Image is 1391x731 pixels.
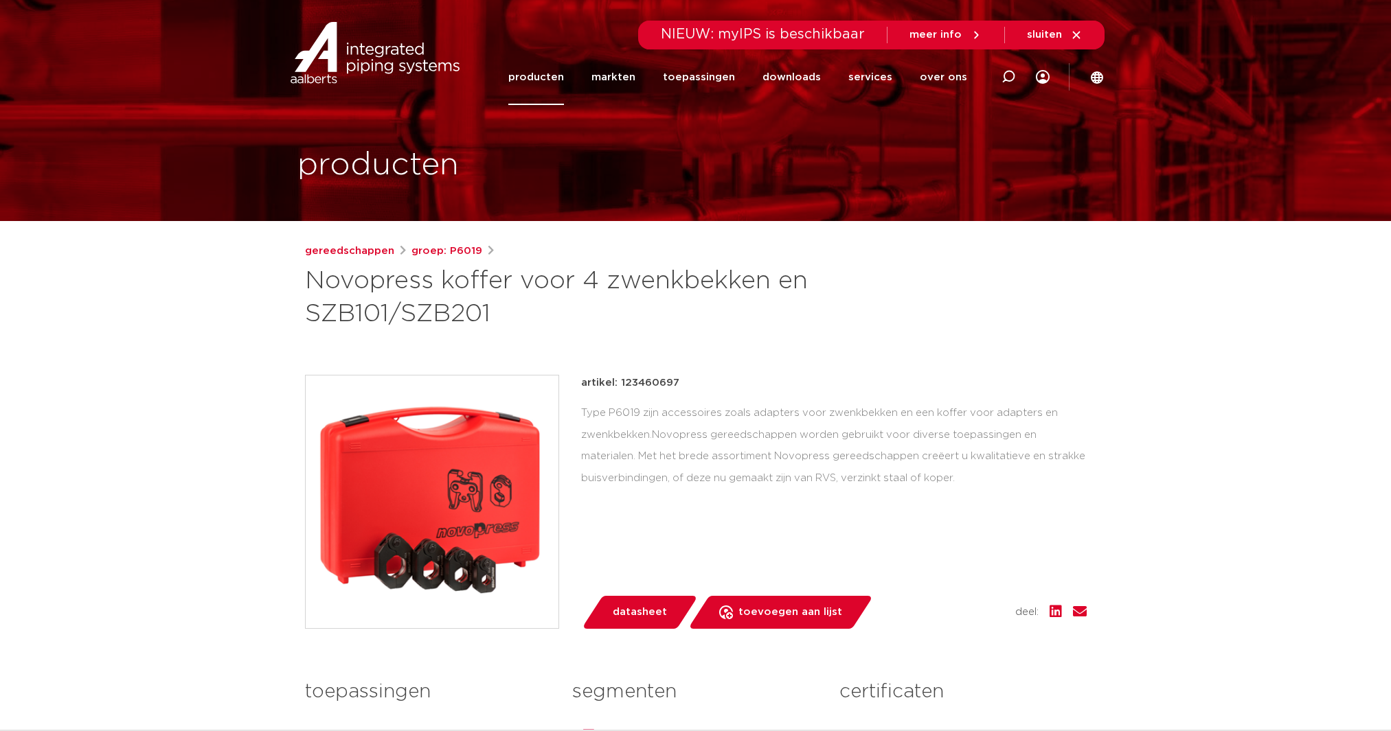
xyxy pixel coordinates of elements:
a: producten [508,49,564,105]
a: groep: P6019 [411,243,482,259]
div: Type P6019 zijn accessoires zoals adapters voor zwenkbekken en een koffer voor adapters en zwenkb... [581,402,1087,489]
nav: Menu [508,49,967,105]
a: gereedschappen [305,243,394,259]
span: deel: [1015,604,1039,620]
h3: segmenten [572,678,819,706]
span: NIEUW: myIPS is beschikbaar [661,27,865,41]
span: meer info [909,30,962,40]
h1: Novopress koffer voor 4 zwenkbekken en SZB101/SZB201 [305,265,821,331]
a: over ons [920,49,967,105]
a: datasheet [581,596,698,629]
h3: certificaten [839,678,1086,706]
a: markten [591,49,635,105]
a: services [848,49,892,105]
h1: producten [297,143,459,187]
a: toepassingen [663,49,735,105]
a: downloads [762,49,821,105]
p: artikel: 123460697 [581,375,679,391]
img: Product Image for Novopress koffer voor 4 zwenkbekken en SZB101/SZB201 [306,375,558,628]
a: sluiten [1027,29,1083,41]
span: sluiten [1027,30,1062,40]
h3: toepassingen [305,678,552,706]
div: my IPS [1036,49,1050,105]
a: meer info [909,29,982,41]
span: datasheet [613,601,667,623]
span: toevoegen aan lijst [738,601,842,623]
